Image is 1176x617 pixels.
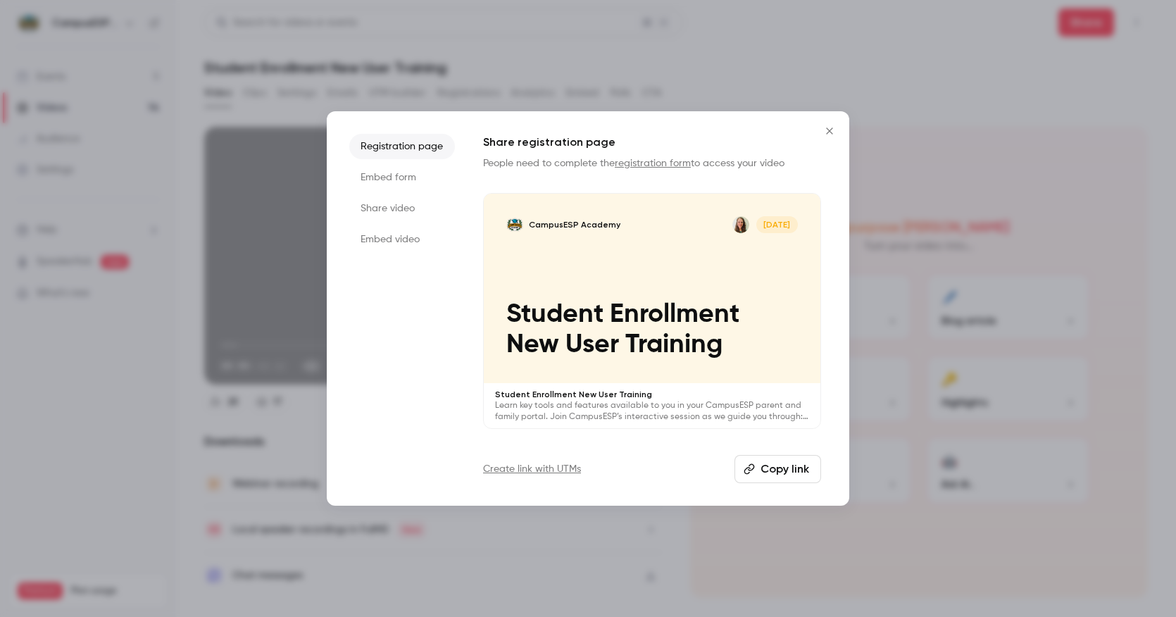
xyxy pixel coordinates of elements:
[349,165,455,190] li: Embed form
[483,134,821,151] h1: Share registration page
[483,462,581,476] a: Create link with UTMs
[734,455,821,483] button: Copy link
[732,216,749,233] img: Mairin Matthews
[349,134,455,159] li: Registration page
[349,227,455,252] li: Embed video
[495,400,809,423] p: Learn key tools and features available to you in your CampusESP parent and family portal. Join Ca...
[756,216,798,233] span: [DATE]
[483,156,821,170] p: People need to complete the to access your video
[529,219,620,230] p: CampusESP Academy
[615,158,691,168] a: registration form
[506,216,523,233] img: Student Enrollment New User Training
[506,299,798,361] p: Student Enrollment New User Training
[349,196,455,221] li: Share video
[495,389,809,400] p: Student Enrollment New User Training
[483,193,821,429] a: Student Enrollment New User TrainingCampusESP AcademyMairin Matthews[DATE]Student Enrollment New ...
[815,117,844,145] button: Close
